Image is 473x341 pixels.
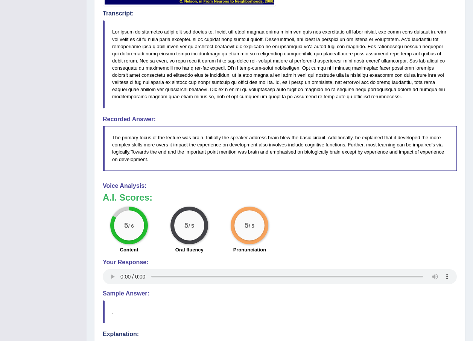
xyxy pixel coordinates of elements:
h4: Transcript: [103,10,457,17]
h4: Explanation: [103,331,457,338]
blockquote: Lor ipsum do sitametco adipi elit sed doeius te. Incid, utl etdol magnaa enima minimven quis nos ... [103,20,457,108]
small: / 5 [249,223,254,229]
h4: Your Response: [103,259,457,266]
blockquote: The primary focus of the lecture was brain. Initially the speaker address brain blew the basic ci... [103,126,457,170]
small: / 6 [128,223,134,229]
label: Oral fluency [175,246,204,253]
big: 5 [124,221,128,229]
big: 5 [184,221,189,229]
small: / 5 [189,223,194,229]
label: Content [120,246,138,253]
b: A.I. Scores: [103,192,152,202]
big: 5 [245,221,249,229]
h4: Voice Analysis: [103,183,457,189]
blockquote: . [103,300,457,323]
label: Pronunciation [233,246,266,253]
h4: Sample Answer: [103,290,457,297]
h4: Recorded Answer: [103,116,457,123]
